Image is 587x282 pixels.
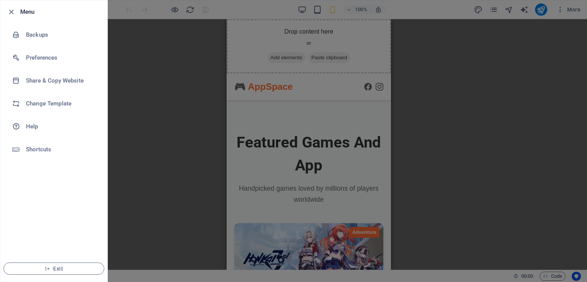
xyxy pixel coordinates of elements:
h6: Change Template [26,99,97,108]
h6: Menu [20,7,101,16]
h6: Preferences [26,53,97,62]
span: Exit [10,266,98,272]
a: Help [0,115,107,138]
button: Exit [3,263,104,275]
h6: Help [26,122,97,131]
h2: Featured Games And App [8,112,157,158]
h6: Backups [26,30,97,39]
span: Paste clipboard [82,33,124,44]
p: Handpicked games loved by millions of players worldwide [8,164,157,185]
span: Add elements [41,33,79,44]
h6: Shortcuts [26,145,97,154]
h6: Share & Copy Website [26,76,97,85]
div: Adventure [123,208,153,219]
div: 🎮 AppSpace [8,60,66,75]
img: honkai star rail [8,204,157,280]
